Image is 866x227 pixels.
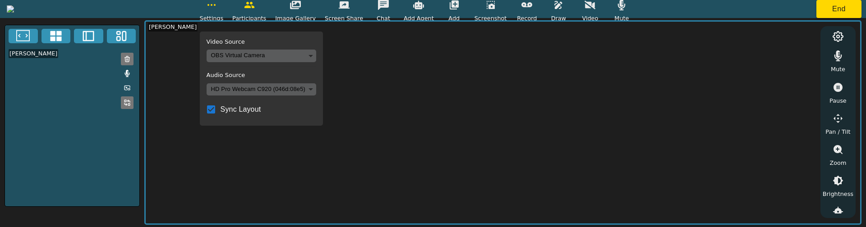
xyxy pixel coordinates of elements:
[121,53,134,65] button: Remove Feed
[829,96,847,105] span: Pause
[474,14,507,23] span: Screenshot
[207,38,316,45] h5: Video Source
[121,67,134,80] button: Mute
[582,14,598,23] span: Video
[41,29,71,43] button: 4x4
[207,50,316,62] div: OBS Virtual Camera
[325,14,363,23] span: Screen Share
[74,29,103,43] button: Two Window Medium
[221,104,261,115] span: Sync Layout
[448,14,460,23] span: Add
[275,14,316,23] span: Image Gallery
[207,72,316,79] h5: Audio Source
[121,96,134,109] button: Replace Feed
[404,14,434,23] span: Add Agent
[377,14,390,23] span: Chat
[517,14,537,23] span: Record
[831,65,845,73] span: Mute
[825,127,850,136] span: Pan / Tilt
[614,14,629,23] span: Mute
[207,83,316,96] div: HD Pro Webcam C920 (046d:08e5)
[551,14,566,23] span: Draw
[5,3,16,15] img: logoWhite.png
[121,82,134,94] button: Picture in Picture
[232,14,266,23] span: Participants
[9,29,38,43] button: Fullscreen
[823,190,853,198] span: Brightness
[107,29,136,43] button: Three Window Medium
[829,159,846,167] span: Zoom
[200,14,224,23] span: Settings
[148,23,198,31] div: [PERSON_NAME]
[9,49,58,58] div: [PERSON_NAME]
